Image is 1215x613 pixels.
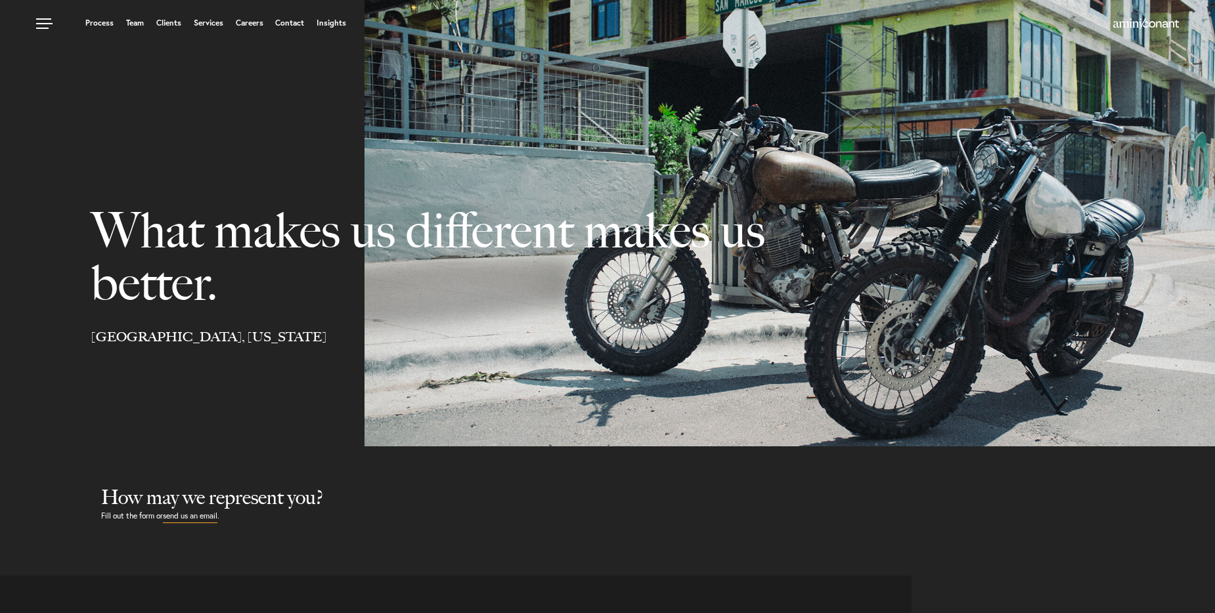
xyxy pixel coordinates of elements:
[194,19,223,27] a: Services
[101,486,1215,509] h2: How may we represent you?
[85,19,114,27] a: Process
[156,19,181,27] a: Clients
[275,19,304,27] a: Contact
[236,19,263,27] a: Careers
[126,19,144,27] a: Team
[163,509,217,523] a: send us an email
[1113,19,1179,30] a: Home
[1113,18,1179,29] img: Amini & Conant
[317,19,346,27] a: Insights
[101,509,1215,523] p: Fill out the form or .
